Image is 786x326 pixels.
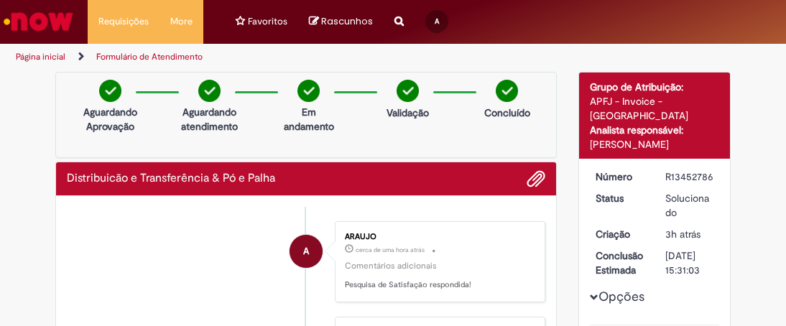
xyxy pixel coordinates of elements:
[309,14,373,28] a: No momento, sua lista de rascunhos tem 0 Itens
[321,14,373,28] span: Rascunhos
[356,246,425,254] time: 27/08/2025 16:36:56
[290,235,323,268] div: ARAUJO
[665,191,714,220] div: Solucionado
[484,106,530,120] p: Concluído
[387,106,429,120] p: Validação
[181,105,238,134] p: Aguardando atendimento
[11,44,448,70] ul: Trilhas de página
[303,234,309,269] span: A
[590,123,720,137] div: Analista responsável:
[665,227,714,241] div: 27/08/2025 14:31:00
[83,105,137,134] p: Aguardando Aprovação
[585,248,655,277] dt: Conclusão Estimada
[590,80,720,94] div: Grupo de Atribuição:
[665,169,714,184] div: R13452786
[170,14,193,29] span: More
[397,80,419,102] img: check-circle-green.png
[297,80,320,102] img: check-circle-green.png
[356,246,425,254] span: cerca de uma hora atrás
[590,94,720,123] div: APFJ - Invoice - [GEOGRAPHIC_DATA]
[67,172,275,185] h2: Distribuicão e Transferência & Pó e Palha Histórico de tíquete
[99,80,121,102] img: check-circle-green.png
[665,228,701,241] span: 3h atrás
[590,137,720,152] div: [PERSON_NAME]
[248,14,287,29] span: Favoritos
[16,51,65,62] a: Página inicial
[435,17,439,26] span: A
[345,233,530,241] div: ARAUJO
[496,80,518,102] img: check-circle-green.png
[665,228,701,241] time: 27/08/2025 14:31:00
[284,105,334,134] p: Em andamento
[585,227,655,241] dt: Criação
[1,7,75,36] img: ServiceNow
[585,169,655,184] dt: Número
[198,80,221,102] img: check-circle-green.png
[98,14,149,29] span: Requisições
[96,51,203,62] a: Formulário de Atendimento
[665,248,714,277] div: [DATE] 15:31:03
[345,260,437,272] small: Comentários adicionais
[527,169,545,188] button: Adicionar anexos
[585,191,655,205] dt: Status
[345,279,530,291] p: Pesquisa de Satisfação respondida!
